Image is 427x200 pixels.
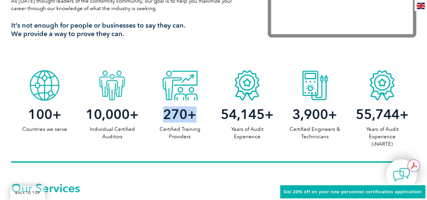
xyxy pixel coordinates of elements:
h2: + [146,109,213,120]
p: Countries we serve [11,125,79,133]
h2: + [78,109,146,120]
span: 270 [163,106,187,122]
span: 55,744 [356,106,400,122]
h2: + [281,109,348,120]
h2: + [213,109,281,120]
h2: Our Services [11,183,416,194]
h2: + [11,109,79,120]
h2: + [348,109,416,120]
h3: It’s not enough for people or businesses to say they can. We provide a way to prove they can. [11,21,247,38]
p: Individual Certified Auditors [78,125,146,140]
p: Certified Engineers & Technicians [281,125,348,140]
img: contact-chat.png [393,166,410,183]
p: Certified Training Providers [146,125,213,140]
p: Years of Audit Experience (iNARTE) [348,125,416,148]
span: 100 [28,106,52,122]
a: BACK TO TOP [10,186,45,200]
span: 10,000 [86,106,130,122]
span: 3,900 [292,106,328,122]
span: 54,145 [221,106,265,122]
p: Years of Audit Experience [213,125,281,140]
span: Get 20% off on your new personnel certification application! [284,189,422,194]
img: en [417,3,425,9]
